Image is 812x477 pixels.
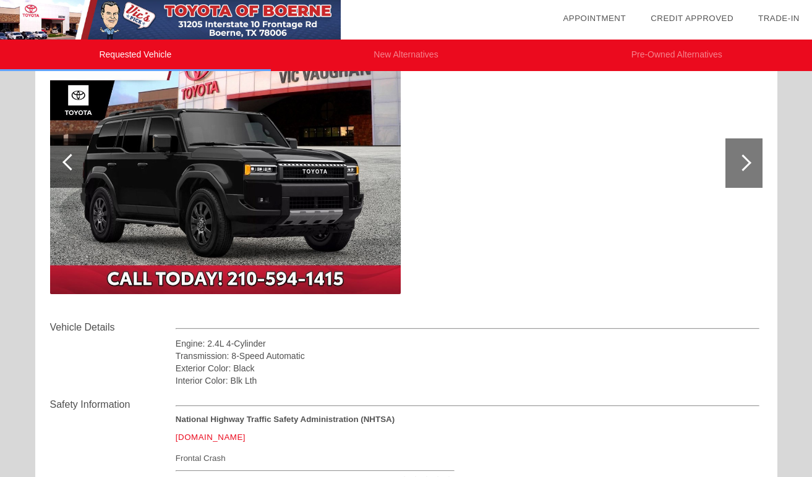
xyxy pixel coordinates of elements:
li: Pre-Owned Alternatives [541,40,812,71]
li: New Alternatives [271,40,542,71]
div: Transmission: 8-Speed Automatic [176,350,760,362]
strong: National Highway Traffic Safety Administration (NHTSA) [176,415,395,424]
div: Vehicle Details [50,320,176,335]
a: Credit Approved [651,14,733,23]
a: [DOMAIN_NAME] [176,433,246,442]
div: Engine: 2.4L 4-Cylinder [176,337,760,350]
img: image.aspx [50,32,401,294]
div: Exterior Color: Black [176,362,760,374]
a: Trade-In [758,14,800,23]
div: Interior Color: Blk Lth [176,374,760,387]
div: Frontal Crash [176,450,455,466]
div: Safety Information [50,397,176,412]
a: Appointment [563,14,626,23]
